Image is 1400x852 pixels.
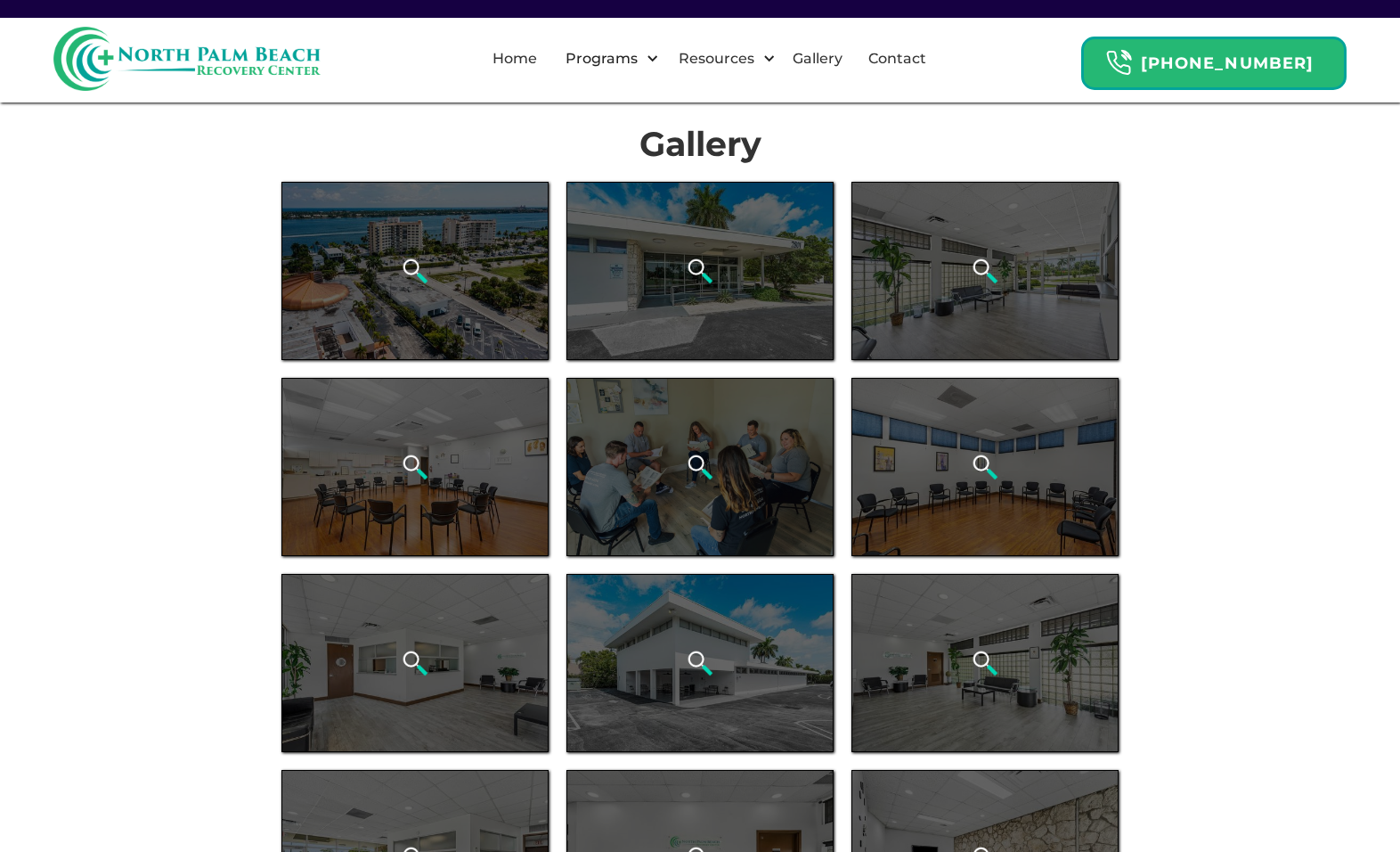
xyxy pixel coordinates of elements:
div: Resources [663,30,780,87]
a: open lightbox [281,378,549,556]
div: Programs [550,30,663,87]
a: Header Calendar Icons[PHONE_NUMBER] [1081,28,1347,90]
a: Home [482,30,548,87]
h1: Gallery [281,125,1119,164]
div: Programs [561,48,642,70]
strong: [PHONE_NUMBER] [1141,53,1314,73]
a: open lightbox [566,574,834,752]
a: Gallery [782,30,853,87]
img: Header Calendar Icons [1105,49,1132,77]
a: Contact [858,30,937,87]
a: open lightbox [281,182,549,360]
a: open lightbox [851,378,1119,556]
a: open lightbox [851,574,1119,752]
a: open lightbox [566,182,834,360]
a: open lightbox [566,378,834,556]
div: Resources [674,48,759,70]
a: open lightbox [851,182,1119,360]
a: open lightbox [281,574,549,752]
